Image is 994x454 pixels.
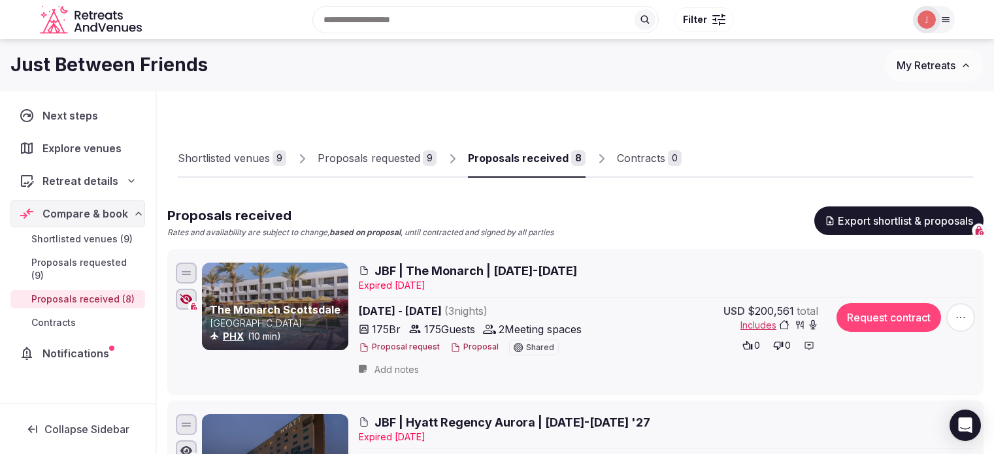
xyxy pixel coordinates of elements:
button: Includes [740,319,818,332]
a: Contracts0 [617,140,682,178]
a: Next steps [10,102,145,129]
div: 9 [423,150,437,166]
span: Next steps [42,108,103,123]
button: 0 [769,336,795,355]
img: Joanna Asiukiewicz [918,10,936,29]
a: Proposals requested9 [318,140,437,178]
span: Add notes [374,363,419,376]
span: Filter [683,13,707,26]
strong: based on proposal [329,227,401,237]
a: PHX [223,331,244,342]
svg: Retreats and Venues company logo [40,5,144,35]
span: My Retreats [897,59,955,72]
div: 9 [273,150,286,166]
span: Notifications [42,346,114,361]
span: Proposals received (8) [31,293,135,306]
div: Shortlisted venues [178,150,270,166]
button: Request contract [837,303,941,332]
span: 2 Meeting spaces [499,321,582,337]
span: JBF | The Monarch | [DATE]-[DATE] [374,263,577,279]
button: 0 [738,336,764,355]
h2: Proposals received [167,206,554,225]
div: Contracts [617,150,665,166]
span: [DATE] - [DATE] [359,303,589,319]
a: Shortlisted venues (9) [10,230,145,248]
span: Retreat details [42,173,118,189]
p: Rates and availability are subject to change, , until contracted and signed by all parties [167,227,554,238]
span: ( 3 night s ) [444,304,488,317]
button: Filter [674,7,734,32]
a: Notifications [10,340,145,367]
span: Shared [526,344,554,351]
button: Export shortlist & proposals [814,206,984,235]
div: Proposals requested [318,150,420,166]
button: Proposal request [359,342,440,353]
span: JBF | Hyatt Regency Aurora | [DATE]-[DATE] '27 [374,414,650,430]
button: Proposal [450,342,499,353]
div: Expire d [DATE] [359,279,975,292]
span: Shortlisted venues (9) [31,233,133,246]
a: The Monarch Scottsdale [210,303,340,316]
div: 8 [571,150,586,166]
a: Proposals requested (9) [10,253,145,285]
div: Proposals received [468,150,569,166]
a: Proposals received8 [468,140,586,178]
a: Proposals received (8) [10,290,145,308]
button: My Retreats [884,49,984,82]
span: 0 [785,339,791,352]
span: Collapse Sidebar [44,423,129,436]
span: Contracts [31,316,76,329]
p: [GEOGRAPHIC_DATA] [210,317,346,330]
div: Expire d [DATE] [359,430,975,444]
button: PHX [223,330,244,343]
span: 0 [754,339,760,352]
h1: Just Between Friends [10,52,208,78]
span: USD [723,303,745,319]
span: Compare & book [42,206,128,221]
span: 175 Br [372,321,401,337]
div: Open Intercom Messenger [950,410,981,441]
span: 175 Guests [424,321,475,337]
a: Shortlisted venues9 [178,140,286,178]
div: 0 [668,150,682,166]
span: $200,561 [748,303,794,319]
span: Explore venues [42,140,127,156]
span: Proposals requested (9) [31,256,140,282]
a: Visit the homepage [40,5,144,35]
div: (10 min) [210,330,346,343]
button: Collapse Sidebar [10,415,145,444]
a: Explore venues [10,135,145,162]
a: Contracts [10,314,145,332]
span: total [797,303,818,319]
